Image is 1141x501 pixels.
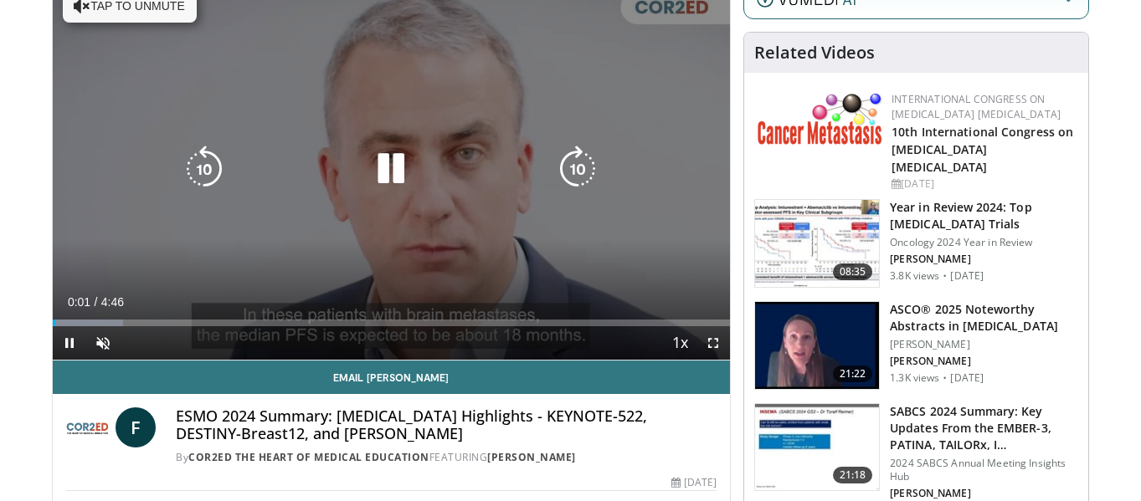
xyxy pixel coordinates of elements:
button: Pause [53,326,86,360]
a: Email [PERSON_NAME] [53,360,731,394]
span: 0:01 [68,295,90,309]
div: By FEATURING [176,450,717,465]
a: International Congress on [MEDICAL_DATA] [MEDICAL_DATA] [892,92,1061,121]
div: Progress Bar [53,320,731,326]
p: [DATE] [950,371,984,385]
a: [PERSON_NAME] [487,450,576,464]
h3: SABCS 2024 Summary: Key Updates From the EMBER-3, PATINA, TAILORx, I… [890,403,1078,453]
button: Fullscreen [696,326,730,360]
div: [DATE] [892,176,1075,192]
p: Oncology 2024 Year in Review [890,236,1078,249]
span: 4:46 [101,295,124,309]
a: COR2ED The Heart of Medical Education [188,450,429,464]
p: 3.8K views [890,269,939,283]
h3: ASCO® 2025 Noteworthy Abstracts in [MEDICAL_DATA] [890,301,1078,335]
p: [PERSON_NAME] [890,487,1078,500]
div: [DATE] [671,475,717,490]
img: 2afea796-6ee7-4bc1-b389-bb5393c08b2f.150x105_q85_crop-smart_upscale.jpg [755,200,879,287]
span: 21:18 [833,467,873,483]
span: 08:35 [833,263,873,280]
a: 08:35 Year in Review 2024: Top [MEDICAL_DATA] Trials Oncology 2024 Year in Review [PERSON_NAME] 3... [754,199,1078,288]
h4: Related Videos [754,43,875,63]
span: / [95,295,98,309]
p: 2024 SABCS Annual Meeting Insights Hub [890,457,1078,483]
p: 1.3K views [890,371,939,385]
a: 21:22 ASCO® 2025 Noteworthy Abstracts in [MEDICAL_DATA] [PERSON_NAME] [PERSON_NAME] 1.3K views · ... [754,301,1078,390]
img: 3d9d22fd-0cff-4266-94b4-85ed3e18f7c3.150x105_q85_crop-smart_upscale.jpg [755,302,879,389]
img: COR2ED The Heart of Medical Education [66,407,110,447]
a: 10th International Congress on [MEDICAL_DATA] [MEDICAL_DATA] [892,124,1073,175]
h4: ESMO 2024 Summary: [MEDICAL_DATA] Highlights - KEYNOTE-522, DESTINY-Breast12, and [PERSON_NAME] [176,407,717,443]
a: F [116,407,156,447]
p: [PERSON_NAME] [890,355,1078,368]
p: [DATE] [950,269,984,283]
button: Unmute [86,326,120,360]
div: · [943,269,947,283]
span: 21:22 [833,366,873,382]
button: Playback Rate [663,326,696,360]
img: 6ff8bc22-9509-4454-a4f8-ac79dd3b8976.png.150x105_q85_autocrop_double_scale_upscale_version-0.2.png [758,92,883,145]
img: 24788a67-60a2-4554-b753-a3698dbabb20.150x105_q85_crop-smart_upscale.jpg [755,404,879,491]
h3: Year in Review 2024: Top [MEDICAL_DATA] Trials [890,199,1078,233]
p: [PERSON_NAME] [890,338,1078,351]
p: [PERSON_NAME] [890,253,1078,266]
div: · [943,371,947,385]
